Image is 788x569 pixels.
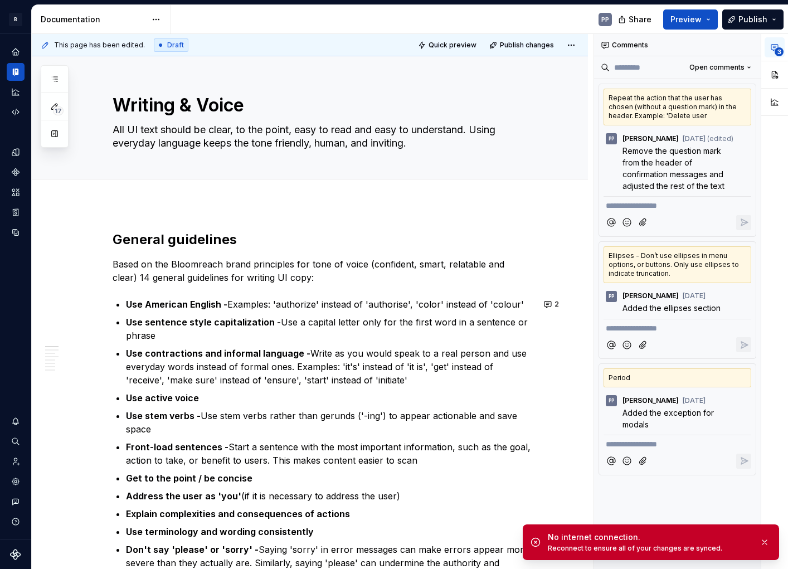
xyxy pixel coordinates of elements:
span: Share [629,14,651,25]
span: Remove the question mark from the header of confirmation messages and adjusted the rest of the text [622,146,726,191]
button: Preview [663,9,718,30]
span: Publish [738,14,767,25]
strong: General guidelines [113,231,237,247]
strong: Get to the point / be concise [126,473,252,484]
div: PP [609,134,614,143]
svg: Supernova Logo [10,549,21,560]
div: No internet connection. [548,532,751,543]
span: 17 [53,106,64,115]
strong: Use American English - [126,299,227,310]
button: 2 [541,296,564,312]
button: Notifications [7,412,25,430]
a: Settings [7,473,25,490]
a: Data sources [7,223,25,241]
a: Home [7,43,25,61]
button: Quick preview [415,37,481,53]
div: PP [609,396,614,405]
p: Use stem verbs rather than gerunds ('-ing') to appear actionable and save space [126,409,534,436]
p: Write as you would speak to a real person and use everyday words instead of formal ones. Examples... [126,347,534,387]
button: Add emoji [620,337,635,352]
textarea: All UI text should be clear, to the point, easy to read and easy to understand. Using everyday la... [110,121,532,152]
strong: Front-load sentences - [126,441,228,453]
span: 2 [554,300,559,309]
button: Mention someone [604,337,619,352]
a: Documentation [7,63,25,81]
div: Reconnect to ensure all of your changes are synced. [548,544,751,553]
strong: Address the user as 'you' [126,490,241,502]
button: Share [612,9,659,30]
p: Based on the Bloomreach brand principles for tone of voice (confident, smart, relatable and clear... [113,257,534,284]
button: Add emoji [620,215,635,230]
span: [PERSON_NAME] [622,396,679,405]
strong: Use active voice [126,392,199,403]
span: Added the ellipses section [622,303,721,313]
span: Publish changes [500,41,554,50]
span: 3 [775,47,784,56]
button: Publish changes [486,37,559,53]
a: Storybook stories [7,203,25,221]
span: [PERSON_NAME] [622,291,679,300]
strong: Use contractions and informal language - [126,348,310,359]
span: Quick preview [429,41,476,50]
p: Start a sentence with the most important information, such as the goal, action to take, or benefi... [126,440,534,467]
p: Examples: 'authorize' instead of 'authorise', 'color' instead of 'colour' [126,298,534,311]
button: Reply [736,337,751,352]
span: Open comments [689,63,745,72]
span: [PERSON_NAME] [622,134,679,143]
div: Documentation [41,14,146,25]
button: Mention someone [604,454,619,469]
span: Added the exception for modals [622,408,716,429]
button: Reply [736,454,751,469]
div: Composer editor [604,319,751,334]
button: Mention someone [604,215,619,230]
span: This page has been edited. [54,41,145,50]
strong: Explain complexities and consequences of actions [126,508,350,519]
strong: Use terminology and wording consistently [126,526,314,537]
a: Analytics [7,83,25,101]
a: Design tokens [7,143,25,161]
div: Repeat the action that the user has chosen (without a question mark) in the header. Example: 'Del... [604,89,751,125]
button: Publish [722,9,784,30]
div: PP [601,15,609,24]
strong: Use sentence style capitalization - [126,317,281,328]
button: Attach files [636,454,651,469]
button: Open comments [684,60,756,75]
p: Use a capital letter only for the first word in a sentence or phrase [126,315,534,342]
button: Contact support [7,493,25,510]
div: B [9,13,22,26]
div: Period [604,368,751,387]
a: Assets [7,183,25,201]
span: Preview [670,14,702,25]
a: Invite team [7,453,25,470]
span: Draft [167,41,184,50]
div: Composer editor [604,435,751,450]
button: Attach files [636,337,651,352]
button: B [2,7,29,31]
div: Comments [594,34,761,56]
button: Attach files [636,215,651,230]
div: PP [609,292,614,301]
strong: Use stem verbs - [126,410,201,421]
strong: Don't say 'please' or 'sorry' - [126,544,259,555]
a: Components [7,163,25,181]
textarea: Writing & Voice [110,92,532,119]
button: Search ⌘K [7,432,25,450]
a: Code automation [7,103,25,121]
div: Ellipses - Don’t use ellipses in menu options, or buttons. Only use ellipses to indicate truncation. [604,246,751,283]
p: (if it is necessary to address the user) [126,489,534,503]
